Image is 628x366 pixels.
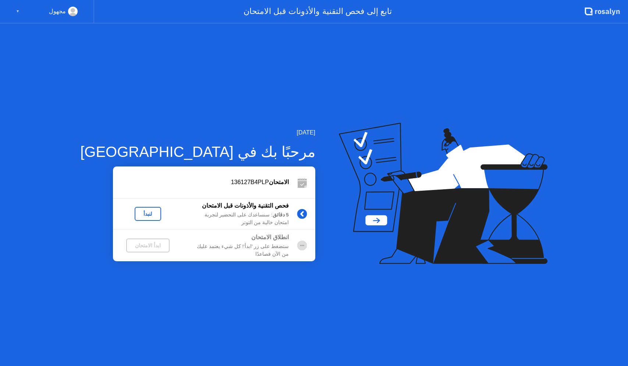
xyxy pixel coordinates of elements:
[129,243,167,248] div: ابدأ الامتحان
[16,7,19,16] div: ▼
[251,234,288,240] b: انطلاق الامتحان
[183,243,289,258] div: ستضغط على زر 'ابدأ'! كل شيء يعتمد عليك من الآن فصاعدًا
[183,211,289,226] div: : سنساعدك على التحضير لتجربة امتحان خالية من التوتر
[273,212,289,218] b: 5 دقائق
[49,7,66,16] div: مجهول
[80,128,315,137] div: [DATE]
[138,211,158,217] div: لنبدأ
[80,141,315,163] div: مرحبًا بك في [GEOGRAPHIC_DATA]
[135,207,161,221] button: لنبدأ
[113,178,289,187] div: 136127B4PLP
[126,238,170,252] button: ابدأ الامتحان
[269,179,289,185] b: الامتحان
[202,202,289,209] b: فحص التقنية والأذونات قبل الامتحان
